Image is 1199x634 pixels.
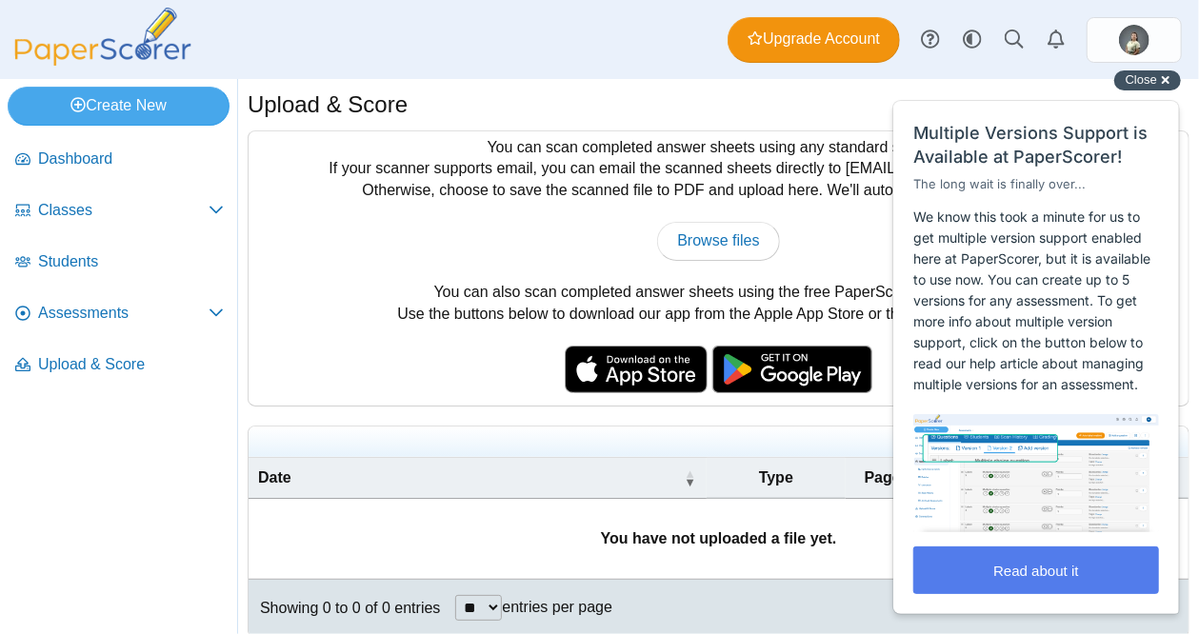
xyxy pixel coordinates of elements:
div: You can scan completed answer sheets using any standard scanner. If your scanner supports email, ... [249,131,1189,406]
span: Assessments [38,303,209,324]
a: Create New [8,87,230,125]
span: Browse files [677,232,759,248]
img: apple-store-badge.svg [565,346,708,393]
a: ps.f1jnKmRvGl04adxI [1087,17,1182,63]
img: google-play-badge.png [712,346,872,393]
span: Type [759,469,793,485]
span: Dashboard [38,149,224,169]
span: Upgrade Account [748,29,880,50]
iframe: Help Scout Beacon - Messages and Notifications [884,54,1190,624]
span: Classes [38,200,209,221]
a: Browse files [657,222,779,260]
span: Date : Activate to remove sorting [684,458,695,498]
a: Classes [8,188,231,234]
a: Upgrade Account [728,17,900,63]
span: Students [38,251,224,272]
span: Upload & Score [38,354,224,375]
span: Date [258,469,291,485]
b: You have not uploaded a file yet. [601,530,837,546]
a: Upload & Score [8,343,231,388]
h1: Upload & Score [248,89,408,121]
span: dina velasco [1119,25,1149,55]
img: ps.f1jnKmRvGl04adxI [1119,25,1149,55]
a: Assessments [8,291,231,337]
a: PaperScorer [8,52,198,69]
span: Page count [865,469,947,485]
a: Alerts [1035,19,1077,61]
label: entries per page [502,599,612,615]
a: Dashboard [8,137,231,183]
a: Students [8,240,231,286]
img: PaperScorer [8,8,198,66]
